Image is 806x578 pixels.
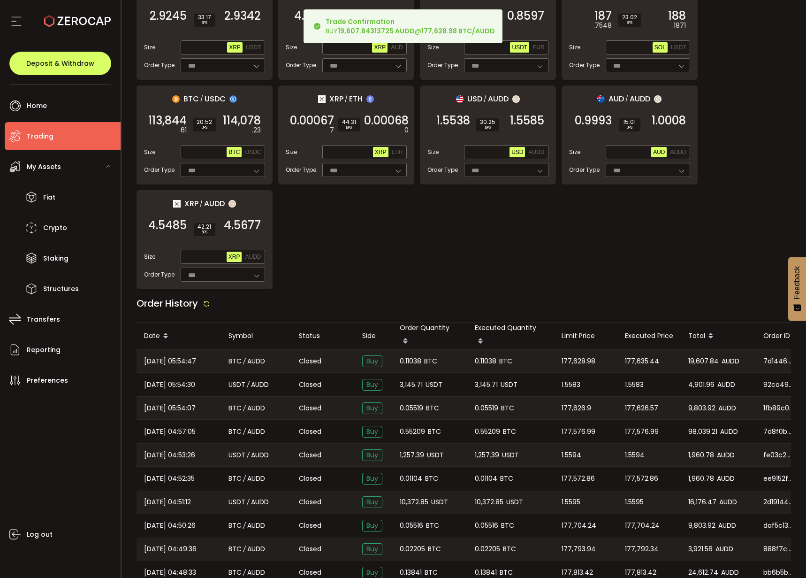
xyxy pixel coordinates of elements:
span: BTC [426,520,439,531]
span: Staking [43,252,68,265]
span: 188 [668,11,686,21]
span: 0.01104 [475,473,497,484]
span: 1.5583 [562,379,580,390]
button: USDT [510,42,529,53]
span: Closed [299,474,321,484]
span: 177,626.9 [562,403,591,414]
span: Size [144,253,155,261]
span: 44.31 [342,119,356,125]
span: 3,145.71 [400,379,423,390]
span: 114,078 [223,116,261,125]
em: / [484,95,487,103]
span: XRP [228,254,240,260]
button: AUDD [243,252,263,262]
em: / [243,356,246,367]
span: 177,626.57 [625,403,658,414]
button: USDC [243,147,263,157]
span: 177,576.99 [625,426,659,437]
span: Size [144,43,155,52]
span: BTC [425,473,438,484]
span: 0.13841 [400,567,422,578]
span: 177,792.34 [625,544,659,555]
span: fe03c2a2-a51b-4e06-a5c2-9f76e5f5d0be [763,450,793,460]
span: BTC [228,520,242,531]
span: Trading [27,130,53,143]
span: Order Type [144,166,175,174]
span: 177,813.42 [562,567,593,578]
span: 0.11038 [475,356,496,367]
span: 1.5594 [562,450,581,461]
span: 2.9342 [224,11,261,21]
span: BTC [428,426,441,437]
span: ETH [392,149,403,155]
span: BTC [228,567,242,578]
span: [DATE] 05:54:30 [144,379,195,390]
span: AUDD [720,426,738,437]
em: .23 [252,125,261,135]
div: Date [137,328,221,344]
span: AUDD [247,520,265,531]
div: BUY @ [326,17,495,36]
span: Buy [362,355,382,367]
em: / [243,567,246,578]
span: 24,612.74 [688,567,718,578]
span: Buy [362,520,382,532]
span: AUDD [718,403,736,414]
i: BPS [623,125,637,131]
span: 20.52 [197,119,212,125]
em: / [247,450,250,461]
span: AUD [608,93,624,105]
span: 0.00068 [364,116,409,125]
span: Order Type [427,61,458,69]
span: USDT [671,44,686,51]
span: 0.02205 [400,544,425,555]
em: / [243,544,246,555]
span: Order Type [144,270,175,279]
img: btc_portfolio.svg [172,95,180,103]
span: 3,145.71 [475,379,498,390]
button: AUDD [668,147,688,157]
span: 113,844 [148,116,187,125]
button: USDT [244,42,263,53]
em: .61 [179,125,187,135]
em: / [345,95,348,103]
span: BTC [228,473,242,484]
span: USDC [245,149,261,155]
span: USDT [228,497,245,508]
span: 1,257.39 [400,450,424,461]
div: Limit Price [554,331,617,341]
span: BTC [501,403,514,414]
span: 0.00067 [290,116,334,125]
span: Buy [362,402,382,414]
span: Home [27,99,47,113]
span: USDT [431,497,448,508]
span: [DATE] 04:57:05 [144,426,196,437]
button: EUR [531,42,546,53]
span: 1.5583 [625,379,644,390]
span: 0.05516 [475,520,498,531]
span: 0.11038 [400,356,421,367]
span: 33.17 [198,15,212,20]
span: 0.13841 [475,567,497,578]
span: 0.8597 [507,11,544,21]
span: 2.9245 [150,11,187,21]
span: SOL [654,44,666,51]
em: / [243,403,246,414]
em: .1871 [672,21,686,31]
span: 0.55209 [475,426,500,437]
span: AUD [653,149,665,155]
span: 177,813.42 [625,567,656,578]
span: 1,960.78 [688,450,714,461]
span: BTC [499,356,512,367]
span: AUDD [717,450,735,461]
span: 177,704.24 [625,520,660,531]
span: 92ca498e-11b6-4d34-9e48-fedf5f589420 [763,380,793,390]
span: Size [427,148,439,156]
span: 187 [594,11,612,21]
span: AUDD [717,473,735,484]
span: ETH [349,93,363,105]
span: USD [511,149,523,155]
span: 98,039.21 [688,426,717,437]
button: XRP [227,42,243,53]
iframe: Chat Widget [694,477,806,578]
